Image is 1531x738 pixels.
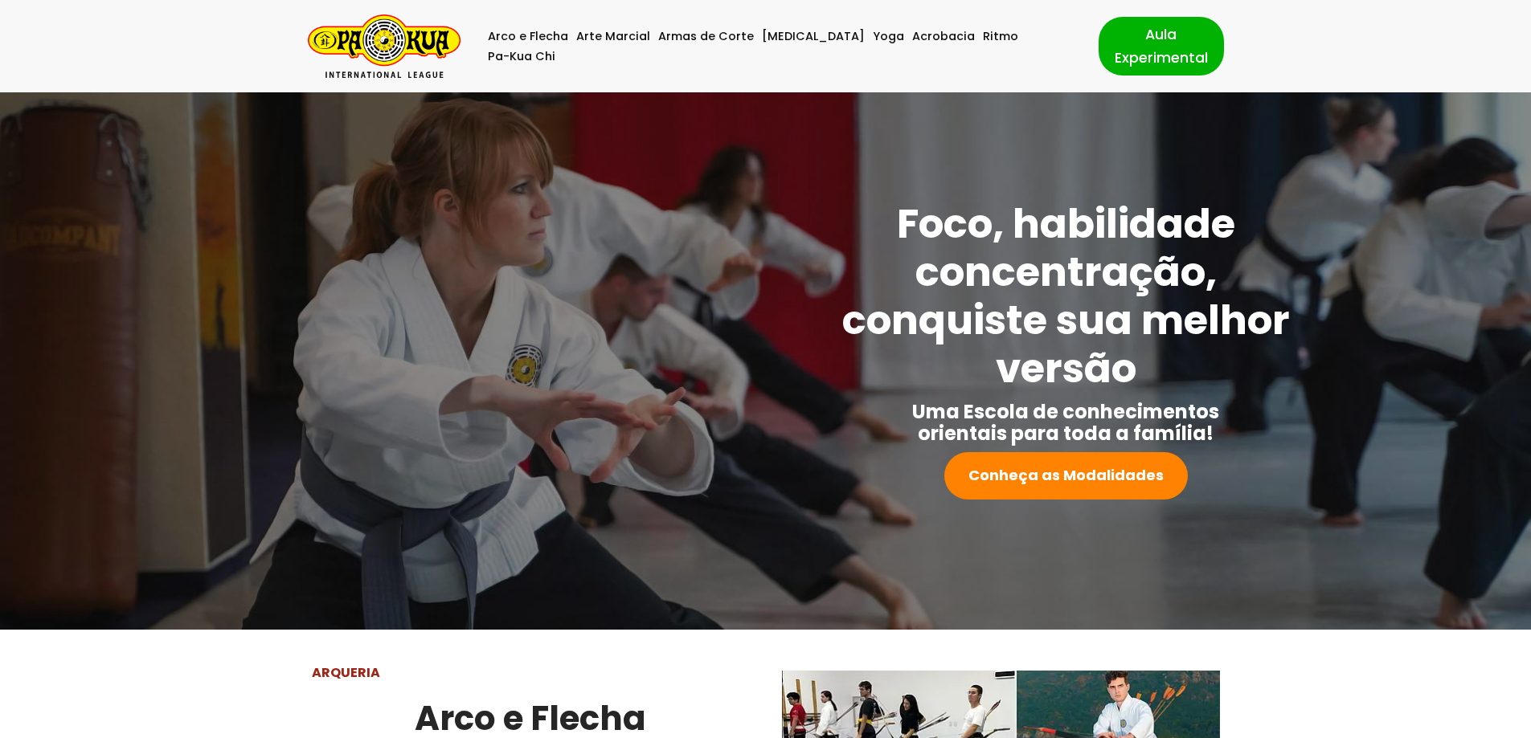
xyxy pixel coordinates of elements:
a: Aula Experimental [1099,17,1224,75]
a: Pa-Kua Brasil Uma Escola de conhecimentos orientais para toda a família. Foco, habilidade concent... [308,14,461,78]
a: Ritmo [983,27,1018,47]
strong: Uma Escola de conhecimentos orientais para toda a família! [912,398,1219,446]
a: Pa-Kua Chi [488,47,555,67]
a: Arte Marcial [576,27,650,47]
strong: Foco, habilidade concentração, conquiste sua melhor versão [842,195,1290,397]
a: Yoga [873,27,904,47]
a: Acrobacia [912,27,975,47]
a: Arco e Flecha [488,27,568,47]
a: Conheça as Modalidades [944,452,1188,499]
div: Menu primário [485,27,1075,67]
a: [MEDICAL_DATA] [762,27,865,47]
strong: Conheça as Modalidades [968,465,1164,485]
a: Armas de Corte [658,27,754,47]
strong: ARQUERIA [312,663,380,682]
